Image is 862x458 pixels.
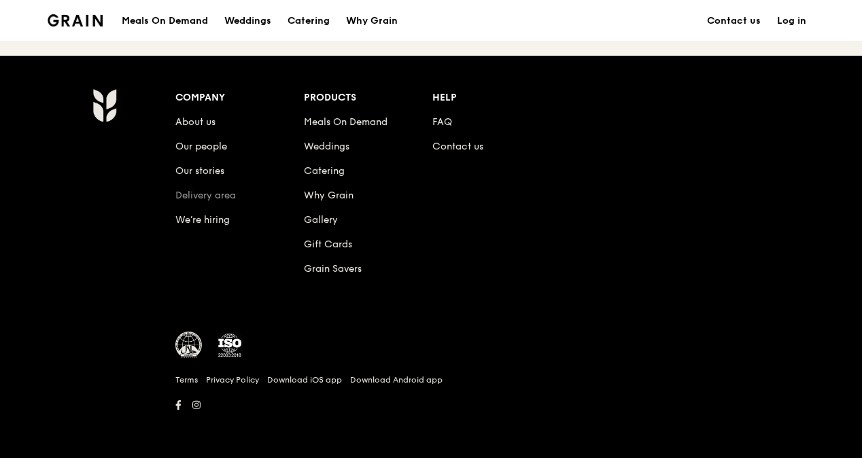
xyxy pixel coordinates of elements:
a: We’re hiring [175,214,230,226]
a: Gift Cards [304,239,352,250]
a: Terms [175,374,198,385]
a: Catering [304,165,345,177]
div: Company [175,88,304,107]
a: Our people [175,141,227,152]
a: Contact us [699,1,769,41]
a: About us [175,116,215,128]
a: Meals On Demand [304,116,387,128]
div: Products [304,88,432,107]
div: Meals On Demand [122,1,208,41]
div: Help [432,88,561,107]
a: Why Grain [304,190,354,201]
a: Download Android app [350,374,443,385]
a: Weddings [304,141,349,152]
div: Why Grain [346,1,398,41]
div: Catering [288,1,330,41]
a: Weddings [216,1,279,41]
a: Grain Savers [304,263,362,275]
a: Our stories [175,165,224,177]
a: Catering [279,1,338,41]
img: Grain [48,14,103,27]
a: Why Grain [338,1,406,41]
img: Grain [92,88,116,122]
a: Download iOS app [267,374,342,385]
a: Delivery area [175,190,236,201]
div: Weddings [224,1,271,41]
a: FAQ [432,116,452,128]
a: Gallery [304,214,338,226]
img: MUIS Halal Certified [175,332,203,359]
a: Log in [769,1,814,41]
h6: Revision [39,415,823,425]
a: Contact us [432,141,483,152]
img: ISO Certified [216,332,243,359]
a: Privacy Policy [206,374,259,385]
